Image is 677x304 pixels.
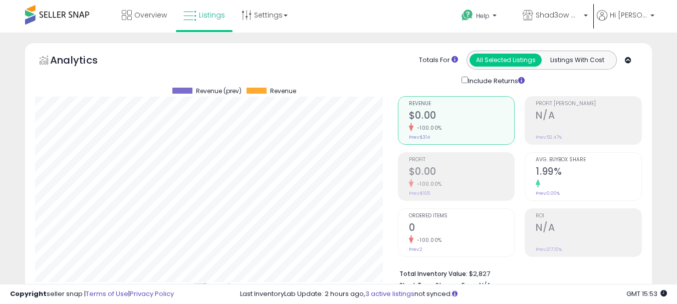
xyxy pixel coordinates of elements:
i: Get Help [461,9,474,22]
button: All Selected Listings [470,54,542,67]
span: Shad3ow Goods & Services [536,10,581,20]
small: Prev: 52.47% [536,134,562,140]
span: Help [476,12,490,20]
a: Privacy Policy [130,289,174,298]
span: Revenue (prev) [196,88,242,95]
a: 3 active listings [365,289,414,298]
small: -100.00% [413,124,442,132]
span: Overview [134,10,167,20]
small: Prev: 217.10% [536,246,562,252]
h2: $0.00 [409,166,515,179]
span: Ordered Items [409,213,515,219]
span: Profit [409,157,515,163]
a: Hi [PERSON_NAME] [597,10,654,33]
div: seller snap | | [10,289,174,299]
b: Total Inventory Value: [399,269,468,278]
div: Totals For [419,56,458,65]
span: Avg. Buybox Share [536,157,641,163]
div: Include Returns [454,75,537,86]
h5: Analytics [50,53,117,70]
h2: $0.00 [409,110,515,123]
a: Help [454,2,514,33]
span: Profit [PERSON_NAME] [536,101,641,107]
span: Revenue [270,88,296,95]
span: Listings [199,10,225,20]
h2: N/A [536,110,641,123]
small: Prev: 2 [409,246,422,252]
small: Prev: $165 [409,190,430,196]
strong: Copyright [10,289,47,298]
li: $2,827 [399,267,634,279]
button: Listings With Cost [541,54,613,67]
h2: N/A [536,222,641,235]
span: Hi [PERSON_NAME] [610,10,647,20]
h2: 1.99% [536,166,641,179]
small: -100.00% [413,180,442,188]
span: ROI [536,213,641,219]
small: -100.00% [413,236,442,244]
small: Prev: 0.00% [536,190,560,196]
div: Last InventoryLab Update: 2 hours ago, not synced. [240,289,667,299]
a: Terms of Use [86,289,128,298]
small: Prev: $314 [409,134,430,140]
span: Revenue [409,101,515,107]
h2: 0 [409,222,515,235]
span: 2025-08-16 15:53 GMT [626,289,667,298]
